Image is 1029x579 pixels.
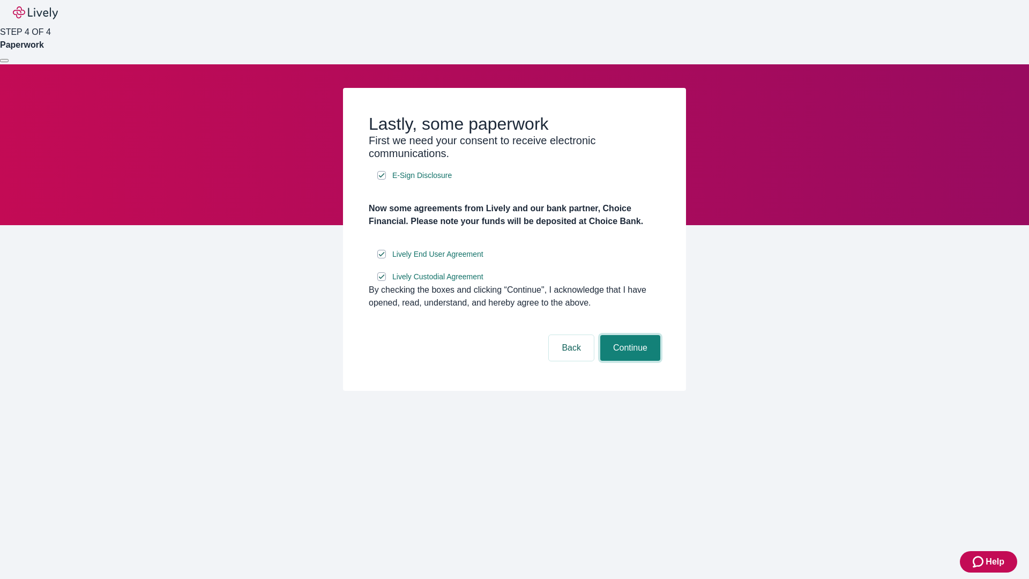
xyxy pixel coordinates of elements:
svg: Zendesk support icon [973,555,986,568]
span: Lively Custodial Agreement [392,271,483,283]
h4: Now some agreements from Lively and our bank partner, Choice Financial. Please note your funds wi... [369,202,660,228]
a: e-sign disclosure document [390,270,486,284]
span: Help [986,555,1004,568]
span: E-Sign Disclosure [392,170,452,181]
div: By checking the boxes and clicking “Continue", I acknowledge that I have opened, read, understand... [369,284,660,309]
img: Lively [13,6,58,19]
h2: Lastly, some paperwork [369,114,660,134]
span: Lively End User Agreement [392,249,483,260]
button: Back [549,335,594,361]
a: e-sign disclosure document [390,169,454,182]
a: e-sign disclosure document [390,248,486,261]
button: Continue [600,335,660,361]
h3: First we need your consent to receive electronic communications. [369,134,660,160]
button: Zendesk support iconHelp [960,551,1017,573]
